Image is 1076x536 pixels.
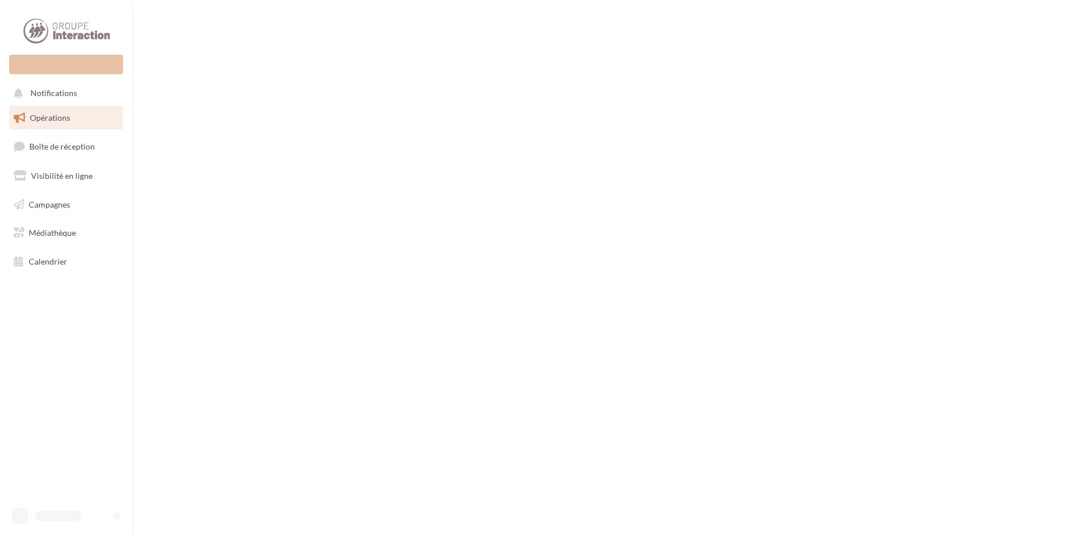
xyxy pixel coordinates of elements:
[29,228,76,238] span: Médiathèque
[7,193,125,217] a: Campagnes
[7,134,125,159] a: Boîte de réception
[7,106,125,130] a: Opérations
[29,199,70,209] span: Campagnes
[7,221,125,245] a: Médiathèque
[31,171,93,181] span: Visibilité en ligne
[30,113,70,122] span: Opérations
[29,256,67,266] span: Calendrier
[29,141,95,151] span: Boîte de réception
[9,55,123,74] div: Nouvelle campagne
[7,250,125,274] a: Calendrier
[7,164,125,188] a: Visibilité en ligne
[30,89,77,98] span: Notifications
